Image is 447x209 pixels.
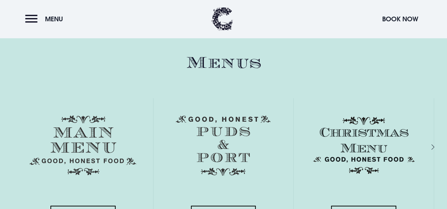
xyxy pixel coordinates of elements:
img: Clandeboye Lodge [211,7,233,31]
img: Menu puds and port [176,116,271,176]
span: Menu [45,15,63,23]
div: Next slide [422,142,429,152]
img: Christmas Menu SVG [310,116,417,175]
button: Menu [25,11,67,27]
h2: Menus [13,53,434,73]
img: Menu main menu [30,116,136,175]
button: Book Now [379,11,422,27]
